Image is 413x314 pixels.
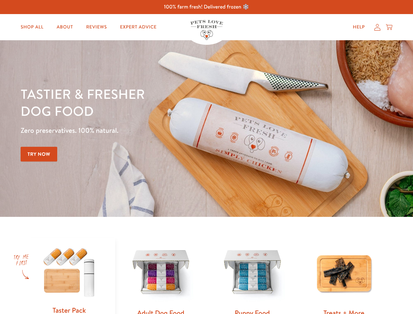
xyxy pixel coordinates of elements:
p: Zero preservatives. 100% natural. [21,125,268,136]
a: Reviews [81,21,112,34]
a: Expert Advice [115,21,162,34]
a: Try Now [21,147,57,162]
a: Shop All [15,21,49,34]
a: About [51,21,78,34]
h1: Tastier & fresher dog food [21,85,268,119]
a: Help [348,21,370,34]
img: Pets Love Fresh [190,20,223,40]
